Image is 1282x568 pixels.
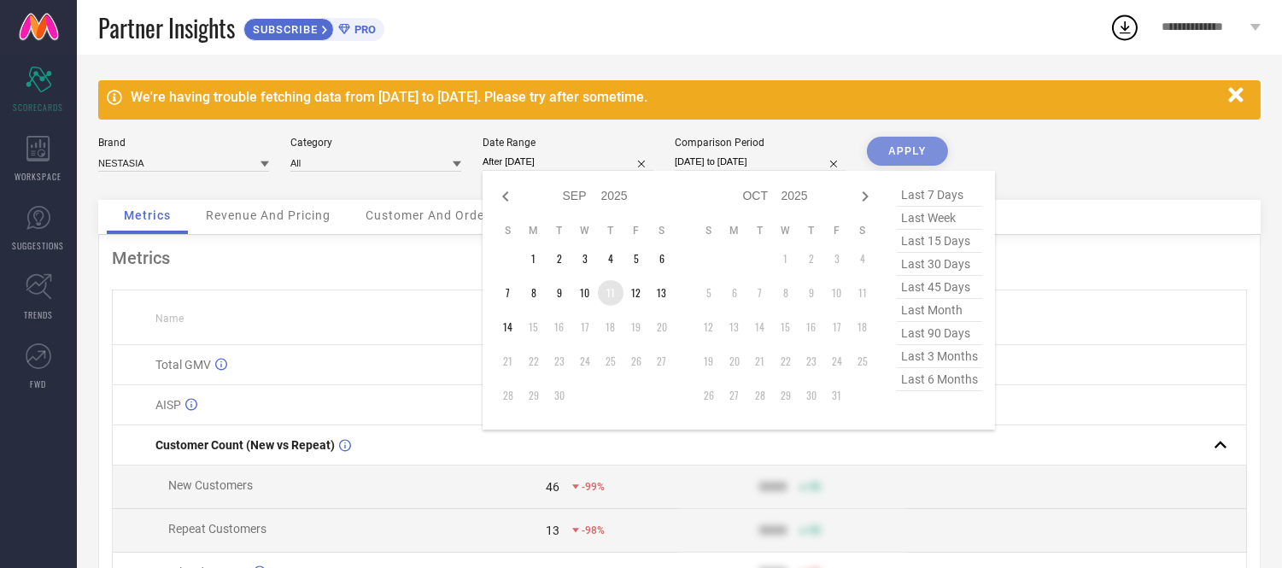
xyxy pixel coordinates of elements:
[799,383,824,408] td: Thu Oct 30 2025
[598,314,623,340] td: Thu Sep 18 2025
[547,314,572,340] td: Tue Sep 16 2025
[773,246,799,272] td: Wed Oct 01 2025
[897,253,982,276] span: last 30 days
[572,314,598,340] td: Wed Sep 17 2025
[483,153,653,171] input: Select date range
[850,314,875,340] td: Sat Oct 18 2025
[13,239,65,252] span: SUGGESTIONS
[722,280,747,306] td: Mon Oct 06 2025
[809,481,821,493] span: 50
[623,246,649,272] td: Fri Sep 05 2025
[598,224,623,237] th: Thursday
[155,358,211,372] span: Total GMV
[547,246,572,272] td: Tue Sep 02 2025
[897,184,982,207] span: last 7 days
[155,398,181,412] span: AISP
[897,368,982,391] span: last 6 months
[582,481,605,493] span: -99%
[799,246,824,272] td: Thu Oct 02 2025
[495,314,521,340] td: Sun Sep 14 2025
[722,224,747,237] th: Monday
[824,224,850,237] th: Friday
[747,314,773,340] td: Tue Oct 14 2025
[773,348,799,374] td: Wed Oct 22 2025
[14,101,64,114] span: SCORECARDS
[809,524,821,536] span: 50
[696,348,722,374] td: Sun Oct 19 2025
[112,248,1247,268] div: Metrics
[722,383,747,408] td: Mon Oct 27 2025
[850,280,875,306] td: Sat Oct 11 2025
[521,224,547,237] th: Monday
[547,224,572,237] th: Tuesday
[98,10,235,45] span: Partner Insights
[572,348,598,374] td: Wed Sep 24 2025
[15,170,62,183] span: WORKSPACE
[290,137,461,149] div: Category
[897,276,982,299] span: last 45 days
[824,348,850,374] td: Fri Oct 24 2025
[547,348,572,374] td: Tue Sep 23 2025
[747,383,773,408] td: Tue Oct 28 2025
[495,383,521,408] td: Sun Sep 28 2025
[824,280,850,306] td: Fri Oct 10 2025
[483,137,653,149] div: Date Range
[675,153,846,171] input: Select comparison period
[521,383,547,408] td: Mon Sep 29 2025
[1109,12,1140,43] div: Open download list
[747,348,773,374] td: Tue Oct 21 2025
[155,313,184,325] span: Name
[623,314,649,340] td: Fri Sep 19 2025
[675,137,846,149] div: Comparison Period
[773,383,799,408] td: Wed Oct 29 2025
[598,280,623,306] td: Thu Sep 11 2025
[572,280,598,306] td: Wed Sep 10 2025
[98,137,269,149] div: Brand
[649,246,675,272] td: Sat Sep 06 2025
[824,314,850,340] td: Fri Oct 17 2025
[773,280,799,306] td: Wed Oct 08 2025
[546,524,559,537] div: 13
[206,208,331,222] span: Revenue And Pricing
[747,224,773,237] th: Tuesday
[850,348,875,374] td: Sat Oct 25 2025
[799,224,824,237] th: Thursday
[521,348,547,374] td: Mon Sep 22 2025
[24,308,53,321] span: TRENDS
[546,480,559,494] div: 46
[243,14,384,41] a: SUBSCRIBEPRO
[759,524,787,537] div: 9999
[799,348,824,374] td: Thu Oct 23 2025
[582,524,605,536] span: -98%
[799,314,824,340] td: Thu Oct 16 2025
[168,522,266,536] span: Repeat Customers
[696,224,722,237] th: Sunday
[824,383,850,408] td: Fri Oct 31 2025
[649,224,675,237] th: Saturday
[521,280,547,306] td: Mon Sep 08 2025
[897,299,982,322] span: last month
[547,280,572,306] td: Tue Sep 09 2025
[521,246,547,272] td: Mon Sep 01 2025
[850,224,875,237] th: Saturday
[759,480,787,494] div: 9999
[366,208,496,222] span: Customer And Orders
[131,89,1220,105] div: We're having trouble fetching data from [DATE] to [DATE]. Please try after sometime.
[495,186,516,207] div: Previous month
[747,280,773,306] td: Tue Oct 07 2025
[623,280,649,306] td: Fri Sep 12 2025
[623,224,649,237] th: Friday
[722,314,747,340] td: Mon Oct 13 2025
[696,314,722,340] td: Sun Oct 12 2025
[649,314,675,340] td: Sat Sep 20 2025
[598,246,623,272] td: Thu Sep 04 2025
[572,224,598,237] th: Wednesday
[623,348,649,374] td: Fri Sep 26 2025
[598,348,623,374] td: Thu Sep 25 2025
[897,345,982,368] span: last 3 months
[155,438,335,452] span: Customer Count (New vs Repeat)
[855,186,875,207] div: Next month
[722,348,747,374] td: Mon Oct 20 2025
[824,246,850,272] td: Fri Oct 03 2025
[244,23,322,36] span: SUBSCRIBE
